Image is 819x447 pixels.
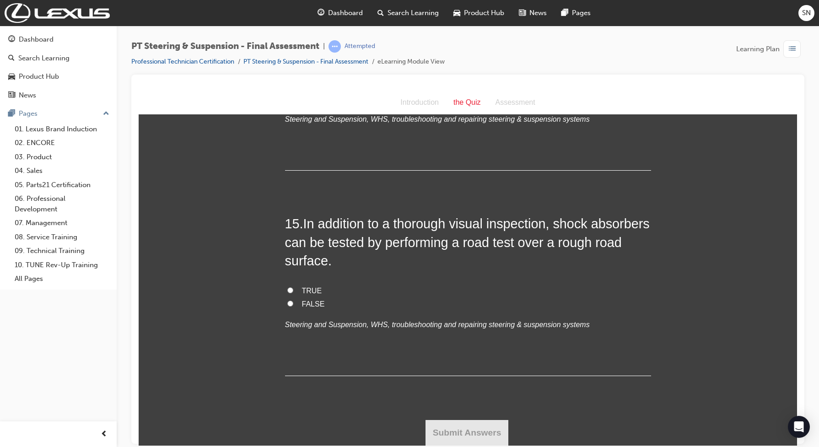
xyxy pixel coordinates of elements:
[8,92,15,100] span: news-icon
[4,68,113,85] a: Product Hub
[350,5,404,18] div: Assessment
[328,8,363,18] span: Dashboard
[798,5,814,21] button: SN
[8,110,15,118] span: pages-icon
[323,41,325,52] span: |
[11,230,113,244] a: 08. Service Training
[163,209,186,217] span: FALSE
[802,8,811,18] span: SN
[318,7,324,19] span: guage-icon
[163,196,183,204] span: TRUE
[446,4,512,22] a: car-iconProduct Hub
[131,41,319,52] span: PT Steering & Suspension - Final Assessment
[370,4,446,22] a: search-iconSearch Learning
[11,164,113,178] a: 04. Sales
[453,7,460,19] span: car-icon
[149,210,155,215] input: FALSE
[4,105,113,122] button: Pages
[8,73,15,81] span: car-icon
[8,54,15,63] span: search-icon
[11,272,113,286] a: All Pages
[11,150,113,164] a: 03. Product
[146,125,511,177] span: In addition to a thorough visual inspection, shock absorbers can be tested by performing a road t...
[4,31,113,48] a: Dashboard
[146,124,512,179] h2: 15 .
[18,53,70,64] div: Search Learning
[8,36,15,44] span: guage-icon
[572,8,591,18] span: Pages
[519,7,526,19] span: news-icon
[103,108,109,120] span: up-icon
[11,216,113,230] a: 07. Management
[11,244,113,258] a: 09. Technical Training
[11,122,113,136] a: 01. Lexus Brand Induction
[789,43,796,55] span: list-icon
[11,178,113,192] a: 05. Parts21 Certification
[529,8,547,18] span: News
[146,24,451,32] em: Steering and Suspension, WHS, troubleshooting and repairing steering & suspension systems
[131,58,234,65] a: Professional Technician Certification
[254,5,307,18] div: Introduction
[19,90,36,101] div: News
[11,258,113,272] a: 10. TUNE Rev-Up Training
[345,42,375,51] div: Attempted
[19,108,38,119] div: Pages
[146,230,451,237] em: Steering and Suspension, WHS, troubleshooting and repairing steering & suspension systems
[11,192,113,216] a: 06. Professional Development
[307,5,350,18] div: the Quiz
[4,50,113,67] a: Search Learning
[329,40,341,53] span: learningRecordVerb_ATTEMPT-icon
[377,57,445,67] li: eLearning Module View
[287,329,370,355] button: Submit Answers
[788,416,810,438] div: Open Intercom Messenger
[4,29,113,105] button: DashboardSearch LearningProduct HubNews
[310,4,370,22] a: guage-iconDashboard
[554,4,598,22] a: pages-iconPages
[736,40,804,58] button: Learning Plan
[19,34,54,45] div: Dashboard
[388,8,439,18] span: Search Learning
[5,3,110,23] img: Trak
[4,87,113,104] a: News
[149,196,155,202] input: TRUE
[464,8,504,18] span: Product Hub
[736,44,780,54] span: Learning Plan
[19,71,59,82] div: Product Hub
[11,136,113,150] a: 02. ENCORE
[101,429,108,440] span: prev-icon
[377,7,384,19] span: search-icon
[243,58,368,65] a: PT Steering & Suspension - Final Assessment
[561,7,568,19] span: pages-icon
[512,4,554,22] a: news-iconNews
